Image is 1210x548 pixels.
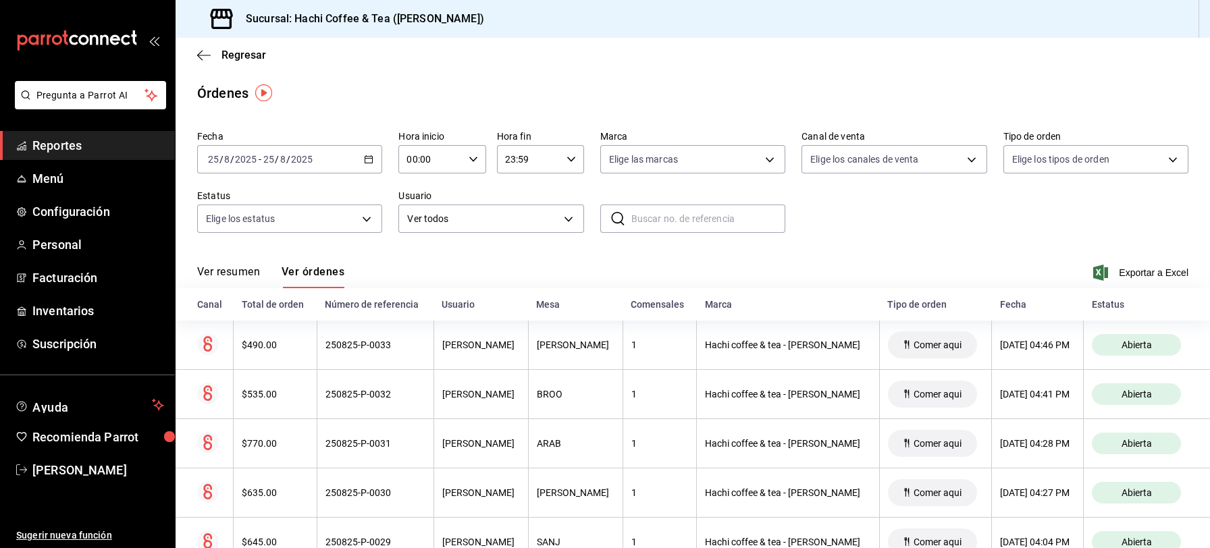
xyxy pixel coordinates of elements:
[197,191,382,200] label: Estatus
[32,428,164,446] span: Recomienda Parrot
[1000,389,1075,400] div: [DATE] 04:41 PM
[197,265,260,288] button: Ver resumen
[801,132,987,141] label: Canal de venta
[908,438,967,449] span: Comer aqui
[197,83,248,103] div: Órdenes
[398,191,583,200] label: Usuario
[631,537,688,547] div: 1
[1096,265,1188,281] span: Exportar a Excel
[1092,299,1188,310] div: Estatus
[32,202,164,221] span: Configuración
[36,88,145,103] span: Pregunta a Parrot AI
[32,302,164,320] span: Inventarios
[32,461,164,479] span: [PERSON_NAME]
[810,153,918,166] span: Elige los canales de venta
[600,132,785,141] label: Marca
[15,81,166,109] button: Pregunta a Parrot AI
[263,154,275,165] input: --
[497,132,584,141] label: Hora fin
[325,299,425,310] div: Número de referencia
[280,154,286,165] input: --
[275,154,279,165] span: /
[242,339,308,350] div: $490.00
[255,84,272,101] img: Tooltip marker
[908,537,967,547] span: Comer aqui
[325,438,425,449] div: 250825-P-0031
[908,339,967,350] span: Comer aqui
[536,299,614,310] div: Mesa
[1000,487,1075,498] div: [DATE] 04:27 PM
[32,335,164,353] span: Suscripción
[9,98,166,112] a: Pregunta a Parrot AI
[1116,537,1157,547] span: Abierta
[631,389,688,400] div: 1
[1012,153,1109,166] span: Elige los tipos de orden
[705,487,871,498] div: Hachi coffee & tea - [PERSON_NAME]
[398,132,485,141] label: Hora inicio
[442,389,520,400] div: [PERSON_NAME]
[705,299,872,310] div: Marca
[242,389,308,400] div: $535.00
[705,537,871,547] div: Hachi coffee & tea - [PERSON_NAME]
[207,154,219,165] input: --
[442,339,520,350] div: [PERSON_NAME]
[1000,537,1075,547] div: [DATE] 04:04 PM
[234,154,257,165] input: ----
[290,154,313,165] input: ----
[442,537,520,547] div: [PERSON_NAME]
[537,389,614,400] div: BROO
[537,537,614,547] div: SANJ
[537,438,614,449] div: ARAB
[32,236,164,254] span: Personal
[1116,389,1157,400] span: Abierta
[631,487,688,498] div: 1
[1116,487,1157,498] span: Abierta
[442,438,520,449] div: [PERSON_NAME]
[230,154,234,165] span: /
[282,265,344,288] button: Ver órdenes
[1000,438,1075,449] div: [DATE] 04:28 PM
[16,528,164,543] span: Sugerir nueva función
[325,487,425,498] div: 250825-P-0030
[442,299,520,310] div: Usuario
[1116,339,1157,350] span: Abierta
[325,339,425,350] div: 250825-P-0033
[908,389,967,400] span: Comer aqui
[1000,299,1076,310] div: Fecha
[206,212,275,225] span: Elige los estatus
[242,487,308,498] div: $635.00
[705,438,871,449] div: Hachi coffee & tea - [PERSON_NAME]
[197,132,382,141] label: Fecha
[442,487,520,498] div: [PERSON_NAME]
[259,154,261,165] span: -
[631,205,785,232] input: Buscar no. de referencia
[1000,339,1075,350] div: [DATE] 04:46 PM
[32,169,164,188] span: Menú
[705,339,871,350] div: Hachi coffee & tea - [PERSON_NAME]
[631,299,688,310] div: Comensales
[407,212,558,226] span: Ver todos
[242,299,309,310] div: Total de orden
[1003,132,1188,141] label: Tipo de orden
[221,49,266,61] span: Regresar
[223,154,230,165] input: --
[1116,438,1157,449] span: Abierta
[197,265,344,288] div: navigation tabs
[631,438,688,449] div: 1
[242,438,308,449] div: $770.00
[631,339,688,350] div: 1
[149,35,159,46] button: open_drawer_menu
[32,136,164,155] span: Reportes
[705,389,871,400] div: Hachi coffee & tea - [PERSON_NAME]
[32,397,147,413] span: Ayuda
[197,299,226,310] div: Canal
[219,154,223,165] span: /
[887,299,984,310] div: Tipo de orden
[609,153,678,166] span: Elige las marcas
[197,49,266,61] button: Regresar
[908,487,967,498] span: Comer aqui
[286,154,290,165] span: /
[32,269,164,287] span: Facturación
[325,389,425,400] div: 250825-P-0032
